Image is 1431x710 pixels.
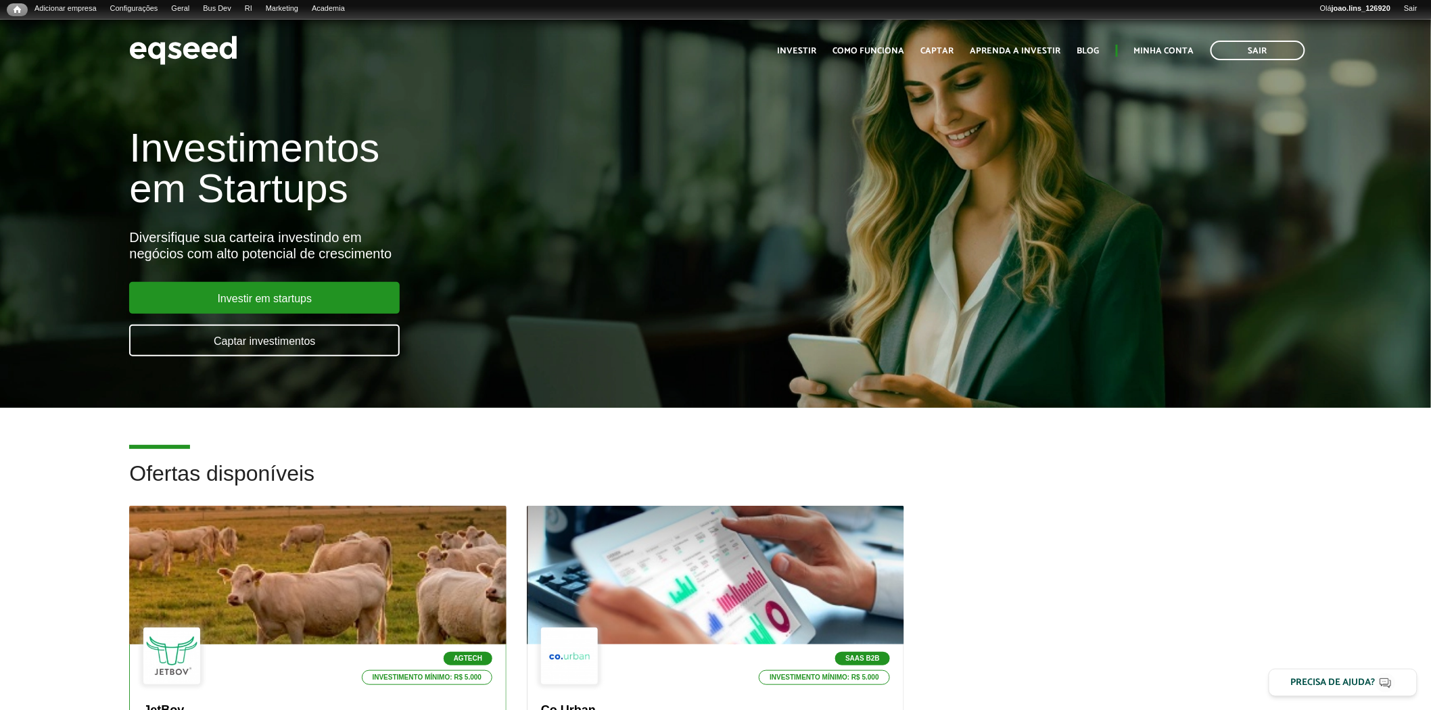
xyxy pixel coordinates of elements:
h1: Investimentos em Startups [129,128,824,209]
a: Captar investimentos [129,325,400,356]
a: Academia [305,3,352,14]
strong: joao.lins_126920 [1332,4,1390,12]
a: Marketing [259,3,305,14]
a: Bus Dev [196,3,238,14]
p: SaaS B2B [835,652,890,665]
a: Sair [1397,3,1424,14]
a: Configurações [103,3,165,14]
a: Sair [1211,41,1305,60]
a: Captar [921,47,954,55]
p: Investimento mínimo: R$ 5.000 [362,670,493,685]
p: Agtech [444,652,492,665]
a: Adicionar empresa [28,3,103,14]
h2: Ofertas disponíveis [129,462,1301,506]
a: Aprenda a investir [970,47,1061,55]
a: Investir [778,47,817,55]
img: EqSeed [129,32,237,68]
a: Início [7,3,28,16]
div: Diversifique sua carteira investindo em negócios com alto potencial de crescimento [129,229,824,262]
a: Minha conta [1134,47,1194,55]
span: Início [14,5,21,14]
a: Como funciona [833,47,905,55]
a: RI [238,3,259,14]
p: Investimento mínimo: R$ 5.000 [759,670,890,685]
a: Geral [164,3,196,14]
a: Investir em startups [129,282,400,314]
a: Blog [1077,47,1100,55]
a: Olájoao.lins_126920 [1313,3,1397,14]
